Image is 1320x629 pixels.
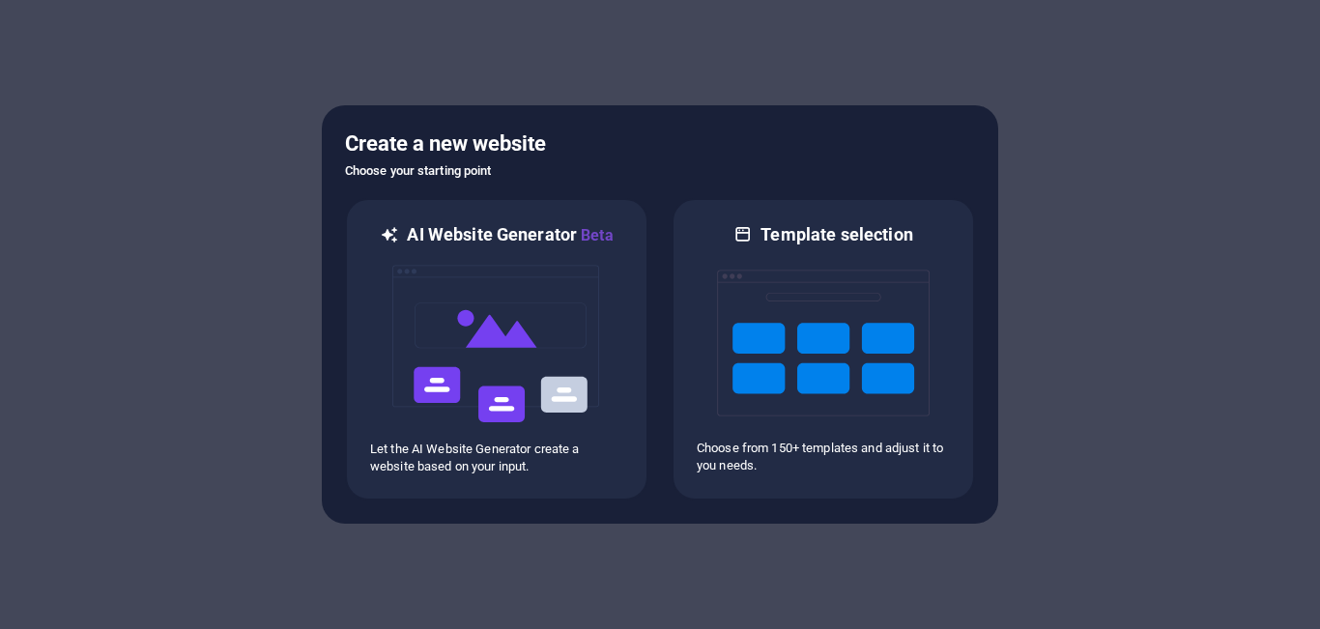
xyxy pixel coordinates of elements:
h6: AI Website Generator [407,223,613,247]
h5: Create a new website [345,129,975,159]
p: Let the AI Website Generator create a website based on your input. [370,441,623,475]
div: AI Website GeneratorBetaaiLet the AI Website Generator create a website based on your input. [345,198,648,500]
div: Template selectionChoose from 150+ templates and adjust it to you needs. [672,198,975,500]
h6: Choose your starting point [345,159,975,183]
p: Choose from 150+ templates and adjust it to you needs. [697,440,950,474]
h6: Template selection [760,223,912,246]
img: ai [390,247,603,441]
span: Beta [577,226,614,244]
